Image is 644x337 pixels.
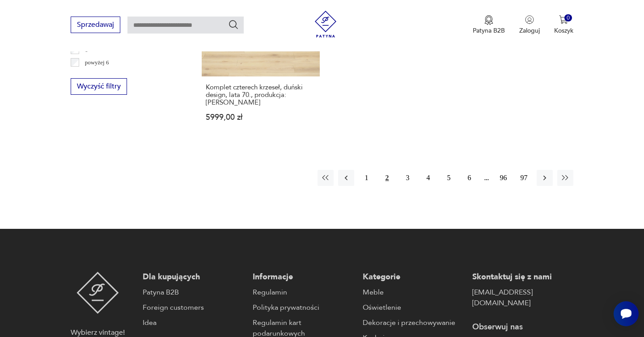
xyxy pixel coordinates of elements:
[473,15,505,35] a: Ikona medaluPatyna B2B
[516,170,532,186] button: 97
[143,287,244,298] a: Patyna B2B
[554,15,573,35] button: 0Koszyk
[143,272,244,282] p: Dla kupujących
[253,287,354,298] a: Regulamin
[519,26,540,35] p: Zaloguj
[473,26,505,35] p: Patyna B2B
[472,272,573,282] p: Skontaktuj się z nami
[400,170,416,186] button: 3
[519,15,540,35] button: Zaloguj
[420,170,436,186] button: 4
[228,19,239,30] button: Szukaj
[363,302,464,313] a: Oświetlenie
[143,302,244,313] a: Foreign customers
[484,15,493,25] img: Ikona medalu
[76,272,119,314] img: Patyna - sklep z meblami i dekoracjami vintage
[554,26,573,35] p: Koszyk
[472,322,573,333] p: Obserwuj nas
[363,317,464,328] a: Dekoracje i przechowywanie
[473,15,505,35] button: Patyna B2B
[359,170,375,186] button: 1
[564,14,572,22] div: 0
[462,170,478,186] button: 6
[71,78,127,95] button: Wyczyść filtry
[441,170,457,186] button: 5
[85,58,109,67] p: powyżej 6
[363,272,464,282] p: Kategorie
[143,317,244,328] a: Idea
[206,84,315,106] h3: Komplet czterech krzeseł, duński design, lata 70., produkcja: [PERSON_NAME]
[496,170,512,186] button: 96
[71,22,120,29] a: Sprzedawaj
[312,11,339,38] img: Patyna - sklep z meblami i dekoracjami vintage
[614,301,639,326] iframe: Smartsupp widget button
[379,170,395,186] button: 2
[472,287,573,308] a: [EMAIL_ADDRESS][DOMAIN_NAME]
[363,287,464,298] a: Meble
[253,272,354,282] p: Informacje
[71,17,120,33] button: Sprzedawaj
[253,302,354,313] a: Polityka prywatności
[559,15,568,24] img: Ikona koszyka
[206,114,315,121] p: 5999,00 zł
[525,15,534,24] img: Ikonka użytkownika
